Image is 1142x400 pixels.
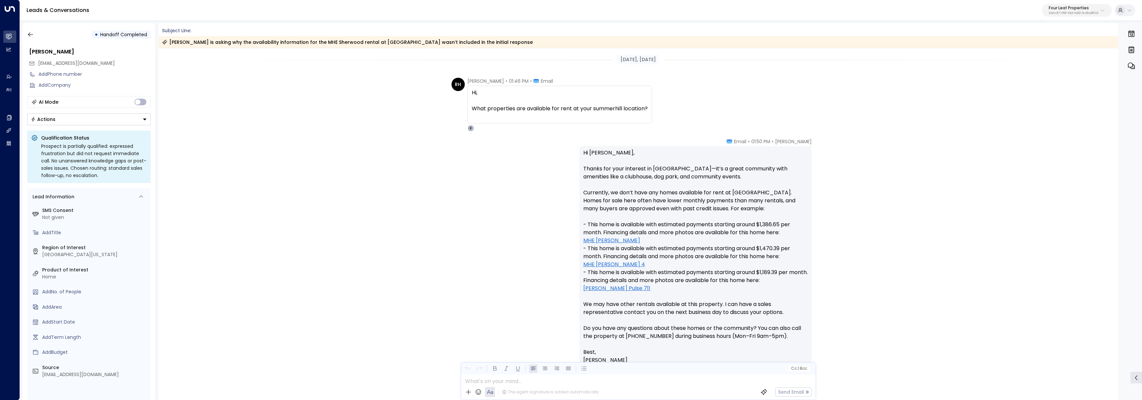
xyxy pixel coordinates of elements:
[38,60,115,66] span: [EMAIL_ADDRESS][DOMAIN_NAME]
[583,284,650,292] a: [PERSON_NAME] Pulse 711
[27,113,151,125] button: Actions
[42,304,148,311] div: AddArea
[472,105,648,113] div: What properties are available for rent at your summerhill location?
[41,135,147,141] p: Qualification Status
[748,138,750,145] span: •
[42,229,148,236] div: AddTitle
[42,266,148,273] label: Product of Interest
[618,55,659,64] div: [DATE], [DATE]
[39,99,58,105] div: AI Mode
[27,113,151,125] div: Button group with a nested menu
[467,125,474,132] div: K
[1049,12,1099,15] p: 34e1cd17-0f68-49af-bd32-3c48ce8611d1
[475,364,483,373] button: Redo
[95,29,98,41] div: •
[506,78,507,84] span: •
[541,78,553,84] span: Email
[775,138,812,145] span: [PERSON_NAME]
[797,366,799,371] span: |
[42,251,148,258] div: [GEOGRAPHIC_DATA][US_STATE]
[42,288,148,295] div: AddNo. of People
[42,319,148,326] div: AddStart Date
[583,260,645,268] a: MHE [PERSON_NAME] 4
[583,348,596,356] span: Best,
[583,356,627,364] span: [PERSON_NAME]
[772,138,774,145] span: •
[1042,4,1112,17] button: Four Leaf Properties34e1cd17-0f68-49af-bd32-3c48ce8611d1
[42,214,148,221] div: Not given
[451,78,465,91] div: RH
[42,364,148,371] label: Source
[791,366,807,371] span: Cc Bcc
[42,273,148,280] div: Home
[162,27,191,34] span: Subject Line:
[42,334,148,341] div: AddTerm Length
[39,82,151,89] div: AddCompany
[162,39,533,46] div: [PERSON_NAME] is asking why the availability information for the MHE Sherwood rental at [GEOGRAPH...
[472,89,648,97] div: Hi,
[100,31,147,38] span: Handoff Completed
[42,244,148,251] label: Region of Interest
[42,349,148,356] div: AddBudget
[41,143,147,179] div: Prospect is partially qualified: expressed frustration but did not request immediate call. No una...
[583,237,640,245] a: MHE [PERSON_NAME]
[583,149,808,348] p: Hi [PERSON_NAME], Thanks for your interest in [GEOGRAPHIC_DATA]—it’s a great community with ameni...
[42,207,148,214] label: SMS Consent
[734,138,746,145] span: Email
[30,193,74,200] div: Lead Information
[1049,6,1099,10] p: Four Leaf Properties
[38,60,115,67] span: rayan.habbab@gmail.com
[788,365,809,372] button: Cc|Bcc
[31,116,55,122] div: Actions
[42,371,148,378] div: [EMAIL_ADDRESS][DOMAIN_NAME]
[509,78,529,84] span: 01:46 PM
[27,6,89,14] a: Leads & Conversations
[39,71,151,78] div: AddPhone number
[463,364,471,373] button: Undo
[502,389,599,395] div: The agent signature is added automatically
[814,138,828,151] img: profile-logo.png
[530,78,532,84] span: •
[751,138,770,145] span: 01:50 PM
[29,48,151,56] div: [PERSON_NAME]
[467,78,504,84] span: [PERSON_NAME]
